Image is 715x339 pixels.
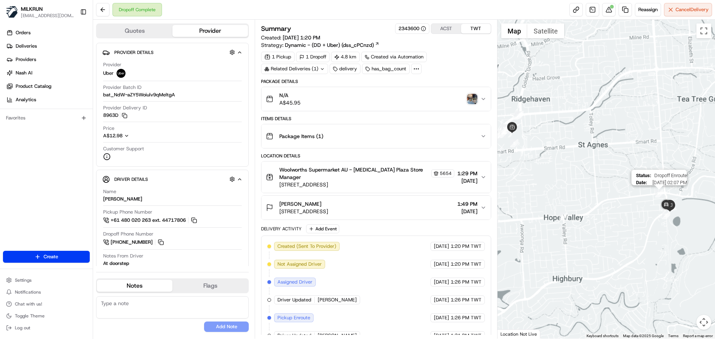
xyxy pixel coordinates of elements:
[103,216,198,224] button: +61 480 020 263 ext. 44717806
[587,333,619,339] button: Keyboard shortcuts
[279,181,454,188] span: [STREET_ADDRESS]
[102,46,242,58] button: Provider Details
[434,332,449,339] span: [DATE]
[279,92,301,99] span: N/A
[440,170,452,176] span: 5654
[285,41,374,49] span: Dynamic - (DD + Uber) (dss_cPCnzd)
[16,83,51,90] span: Product Catalog
[103,61,121,68] span: Provider
[261,25,291,32] h3: Summary
[331,52,360,62] div: 4.8 km
[3,275,90,285] button: Settings
[638,6,658,13] span: Reassign
[306,224,339,233] button: Add Event
[103,70,114,77] span: Uber
[277,314,310,321] span: Pickup Enroute
[623,334,664,338] span: Map data ©2025 Google
[103,145,144,152] span: Customer Support
[668,334,679,338] a: Terms (opens in new tab)
[103,132,169,139] button: A$12.98
[296,52,330,62] div: 1 Dropoff
[502,126,510,134] div: 11
[514,112,522,120] div: 7
[650,180,687,185] span: [DATE] 02:07 PM
[261,87,490,111] button: N/AA$45.95photo_proof_of_delivery image
[21,5,43,13] button: MILKRUN
[3,27,93,39] a: Orders
[498,329,540,339] div: Location Not Live
[451,297,482,303] span: 1:26 PM TWT
[502,124,510,132] div: 10
[16,29,31,36] span: Orders
[467,94,477,104] button: photo_proof_of_delivery image
[318,297,357,303] span: [PERSON_NAME]
[683,334,713,338] a: Report a map error
[527,23,564,38] button: Show satellite imagery
[655,189,663,198] div: 19
[277,279,312,285] span: Assigned Driver
[103,125,114,132] span: Price
[3,299,90,309] button: Chat with us!
[3,3,77,21] button: MILKRUNMILKRUN[EMAIL_ADDRESS][DOMAIN_NAME]
[15,289,41,295] span: Notifications
[261,161,490,193] button: Woolworths Supermarket AU - [MEDICAL_DATA] Plaza Store Manager5654[STREET_ADDRESS]1:29 PM[DATE]
[559,212,568,220] div: 18
[261,196,490,220] button: [PERSON_NAME][STREET_ADDRESS]1:49 PM[DATE]
[398,25,426,32] button: 2343600
[676,6,709,13] span: Cancel Delivery
[451,314,482,321] span: 1:26 PM TWT
[172,25,248,37] button: Provider
[21,13,74,19] button: [EMAIL_ADDRESS][DOMAIN_NAME]
[277,261,322,268] span: Not Assigned Driver
[451,279,482,285] span: 1:26 PM TWT
[111,217,186,224] span: +61 480 020 263 ext. 44717806
[103,188,116,195] span: Name
[696,315,711,330] button: Map camera controls
[103,105,147,111] span: Provider Delivery ID
[44,253,58,260] span: Create
[3,112,90,124] div: Favorites
[279,99,301,106] span: A$45.95
[279,208,328,215] span: [STREET_ADDRESS]
[103,238,165,246] button: [PHONE_NUMBER]
[461,24,491,33] button: TWT
[261,124,490,148] button: Package Items (1)
[277,297,311,303] span: Driver Updated
[502,126,510,134] div: 12
[515,111,524,119] div: 8
[277,332,311,339] span: Driver Updated
[498,130,506,138] div: 1
[261,41,379,49] div: Strategy:
[502,125,511,133] div: 14
[279,132,323,140] span: Package Items ( 1 )
[457,170,477,177] span: 1:29 PM
[3,311,90,321] button: Toggle Theme
[502,125,511,134] div: 13
[654,173,687,178] span: Dropoff Enroute
[103,92,175,98] span: bat_NdW-aZY5Woiulv9qMeltgA
[6,6,18,18] img: MILKRUN
[3,287,90,297] button: Notifications
[261,116,491,122] div: Items Details
[16,70,32,76] span: Nash AI
[283,34,320,41] span: [DATE] 1:20 PM
[111,239,153,246] span: [PHONE_NUMBER]
[501,124,509,132] div: 15
[261,79,491,84] div: Package Details
[103,132,123,139] span: A$12.98
[3,94,93,106] a: Analytics
[490,214,498,223] div: 17
[103,231,153,237] span: Dropoff Phone Number
[434,243,449,250] span: [DATE]
[279,166,429,181] span: Woolworths Supermarket AU - [MEDICAL_DATA] Plaza Store Manager
[277,243,336,250] span: Created (Sent To Provider)
[451,332,482,339] span: 1:31 PM TWT
[457,208,477,215] span: [DATE]
[261,64,328,74] div: Related Deliveries (1)
[114,176,148,182] span: Driver Details
[361,52,427,62] a: Created via Automation
[636,173,651,178] span: Status :
[501,23,527,38] button: Show street map
[103,209,152,215] span: Pickup Phone Number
